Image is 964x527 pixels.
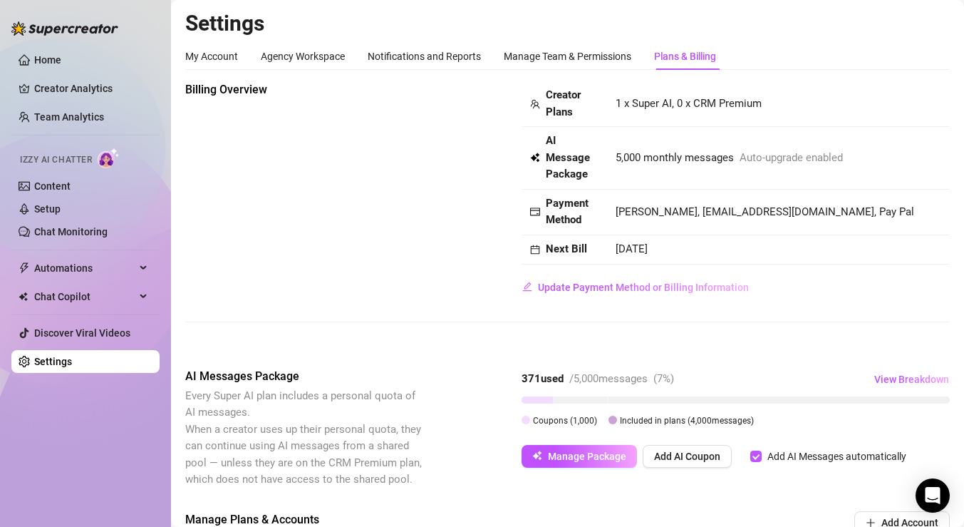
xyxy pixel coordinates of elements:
[185,48,238,64] div: My Account
[874,368,950,391] button: View Breakdown
[620,416,754,426] span: Included in plans ( 4,000 messages)
[34,226,108,237] a: Chat Monitoring
[34,180,71,192] a: Content
[34,257,135,280] span: Automations
[530,207,540,217] span: credit-card
[740,150,843,167] span: Auto-upgrade enabled
[34,356,72,367] a: Settings
[34,327,130,339] a: Discover Viral Videos
[504,48,631,64] div: Manage Team & Permissions
[569,372,648,385] span: / 5,000 messages
[98,148,120,168] img: AI Chatter
[185,81,425,98] span: Billing Overview
[530,99,540,109] span: team
[34,111,104,123] a: Team Analytics
[548,451,626,462] span: Manage Package
[654,451,720,462] span: Add AI Coupon
[20,153,92,167] span: Izzy AI Chatter
[522,445,637,468] button: Manage Package
[261,48,345,64] div: Agency Workspace
[34,77,148,100] a: Creator Analytics
[874,374,949,385] span: View Breakdown
[653,372,674,385] span: ( 7 %)
[538,282,749,293] span: Update Payment Method or Billing Information
[654,48,716,64] div: Plans & Billing
[546,197,589,227] strong: Payment Method
[616,150,734,167] span: 5,000 monthly messages
[185,10,950,37] h2: Settings
[19,262,30,274] span: thunderbolt
[11,21,118,36] img: logo-BBDzfeDw.svg
[546,88,581,118] strong: Creator Plans
[522,372,564,385] strong: 371 used
[530,245,540,255] span: calendar
[916,479,950,513] div: Open Intercom Messenger
[616,242,648,255] span: [DATE]
[616,97,762,110] span: 1 x Super AI, 0 x CRM Premium
[533,416,597,426] span: Coupons ( 1,000 )
[522,282,532,292] span: edit
[643,445,732,468] button: Add AI Coupon
[546,134,590,180] strong: AI Message Package
[34,285,135,308] span: Chat Copilot
[522,276,750,299] button: Update Payment Method or Billing Information
[19,292,28,302] img: Chat Copilot
[34,203,61,215] a: Setup
[546,242,587,255] strong: Next Bill
[34,54,61,66] a: Home
[368,48,481,64] div: Notifications and Reports
[616,205,914,218] span: [PERSON_NAME], [EMAIL_ADDRESS][DOMAIN_NAME], Pay Pal
[185,389,422,486] span: Every Super AI plan includes a personal quota of AI messages. When a creator uses up their person...
[767,449,906,464] div: Add AI Messages automatically
[185,368,425,385] span: AI Messages Package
